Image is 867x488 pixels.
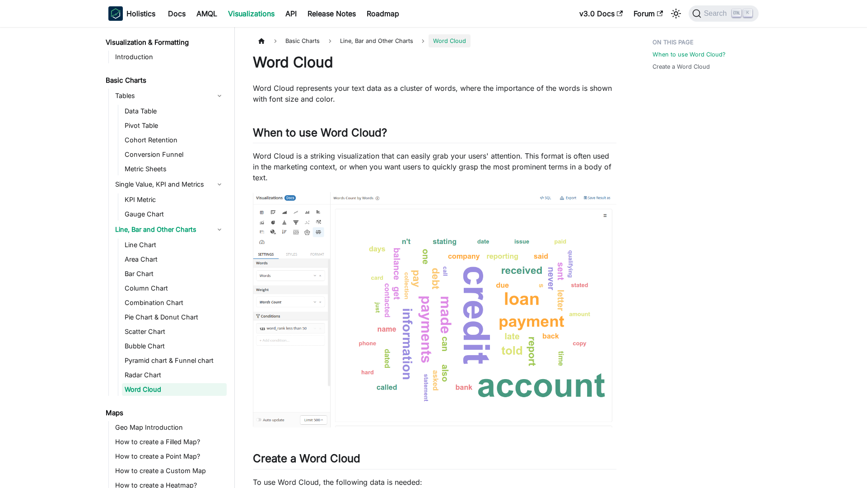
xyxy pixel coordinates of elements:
[122,119,227,132] a: Pivot Table
[122,253,227,266] a: Area Chart
[122,311,227,324] a: Pie Chart & Donut Chart
[122,208,227,221] a: Gauge Chart
[108,6,123,21] img: Holistics
[302,6,361,21] a: Release Notes
[253,34,616,47] nav: Breadcrumbs
[108,6,155,21] a: HolisticsHolistics
[628,6,668,21] a: Forum
[701,9,732,18] span: Search
[253,83,616,104] p: Word Cloud represents your text data as a cluster of words, where the importance of the words is ...
[191,6,223,21] a: AMQL
[112,465,227,477] a: How to create a Custom Map
[122,134,227,146] a: Cohort Retention
[653,50,726,59] a: When to use Word Cloud?
[281,34,324,47] span: Basic Charts
[112,436,227,448] a: How to create a Filled Map?
[103,407,227,419] a: Maps
[336,34,418,47] span: Line, Bar and Other Charts
[223,6,280,21] a: Visualizations
[253,452,616,469] h2: Create a Word Cloud
[122,267,227,280] a: Bar Chart
[112,222,227,237] a: Line, Bar and Other Charts
[361,6,405,21] a: Roadmap
[280,6,302,21] a: API
[253,477,616,488] p: To use Word Cloud, the following data is needed:
[122,163,227,175] a: Metric Sheets
[103,74,227,87] a: Basic Charts
[112,450,227,463] a: How to create a Point Map?
[122,193,227,206] a: KPI Metric
[574,6,628,21] a: v3.0 Docs
[122,148,227,161] a: Conversion Funnel
[122,282,227,295] a: Column Chart
[653,62,710,71] a: Create a Word Cloud
[689,5,759,22] button: Search (Ctrl+K)
[103,36,227,49] a: Visualization & Formatting
[253,34,270,47] a: Home page
[122,325,227,338] a: Scatter Chart
[112,89,227,103] a: Tables
[112,51,227,63] a: Introduction
[743,9,752,17] kbd: K
[669,6,683,21] button: Switch between dark and light mode (currently light mode)
[163,6,191,21] a: Docs
[253,150,616,183] p: Word Cloud is a striking visualization that can easily grab your users' attention. This format is...
[253,53,616,71] h1: Word Cloud
[112,177,227,192] a: Single Value, KPI and Metrics
[99,27,235,488] nav: Docs sidebar
[429,34,471,47] span: Word Cloud
[122,296,227,309] a: Combination Chart
[122,340,227,352] a: Bubble Chart
[122,239,227,251] a: Line Chart
[253,126,616,143] h2: When to use Word Cloud?
[112,421,227,434] a: Geo Map Introduction
[122,383,227,396] a: Word Cloud
[122,354,227,367] a: Pyramid chart & Funnel chart
[122,369,227,381] a: Radar Chart
[126,8,155,19] b: Holistics
[122,105,227,117] a: Data Table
